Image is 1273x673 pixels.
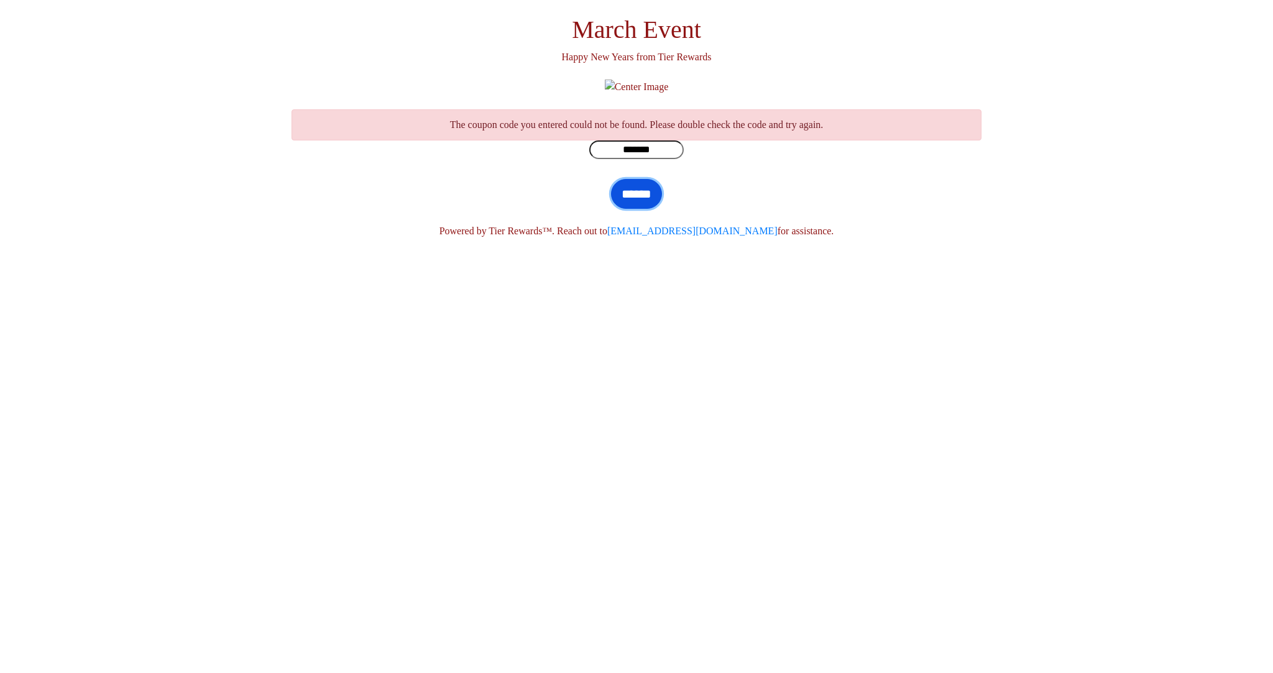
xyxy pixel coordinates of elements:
a: [EMAIL_ADDRESS][DOMAIN_NAME] [607,226,778,236]
h1: March Event [292,15,981,45]
img: Center Image [605,80,669,94]
p: Happy New Years from Tier Rewards [292,50,981,65]
span: Powered by Tier Rewards™. Reach out to for assistance. [439,226,834,236]
div: The coupon code you entered could not be found. Please double check the code and try again. [292,109,981,140]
